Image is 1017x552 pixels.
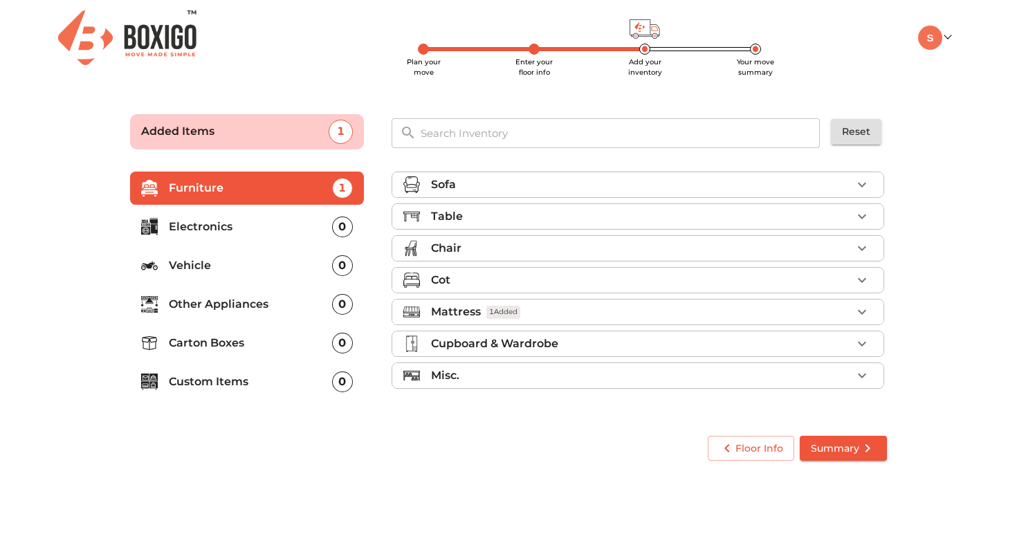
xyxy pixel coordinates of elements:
[407,57,441,77] span: Plan your move
[403,335,420,352] img: cupboard_wardrobe
[169,374,332,390] p: Custom Items
[332,294,353,315] div: 0
[403,304,420,320] img: mattress
[515,57,553,77] span: Enter your floor info
[431,335,558,352] p: Cupboard & Wardrobe
[431,240,461,257] p: Chair
[431,272,450,288] p: Cot
[141,123,329,140] p: Added Items
[332,178,353,199] div: 1
[431,176,456,193] p: Sofa
[708,436,794,461] button: Floor Info
[329,120,353,144] div: 1
[58,10,196,65] img: Boxigo
[403,272,420,288] img: cot
[169,335,332,351] p: Carton Boxes
[403,240,420,257] img: chair
[403,367,420,384] img: misc
[737,57,774,77] span: Your move summary
[169,296,332,313] p: Other Appliances
[628,57,662,77] span: Add your inventory
[169,219,332,235] p: Electronics
[332,333,353,353] div: 0
[332,255,353,276] div: 0
[403,208,420,225] img: table
[169,180,332,196] p: Furniture
[403,176,420,193] img: sofa
[332,217,353,237] div: 0
[800,436,887,461] button: Summary
[412,118,830,148] input: Search Inventory
[332,371,353,392] div: 0
[486,306,520,319] span: 1 Added
[831,119,881,145] button: Reset
[842,123,870,140] span: Reset
[431,208,463,225] p: Table
[169,257,332,274] p: Vehicle
[811,440,876,457] span: Summary
[431,367,459,384] p: Misc.
[719,440,783,457] span: Floor Info
[431,304,481,320] p: Mattress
